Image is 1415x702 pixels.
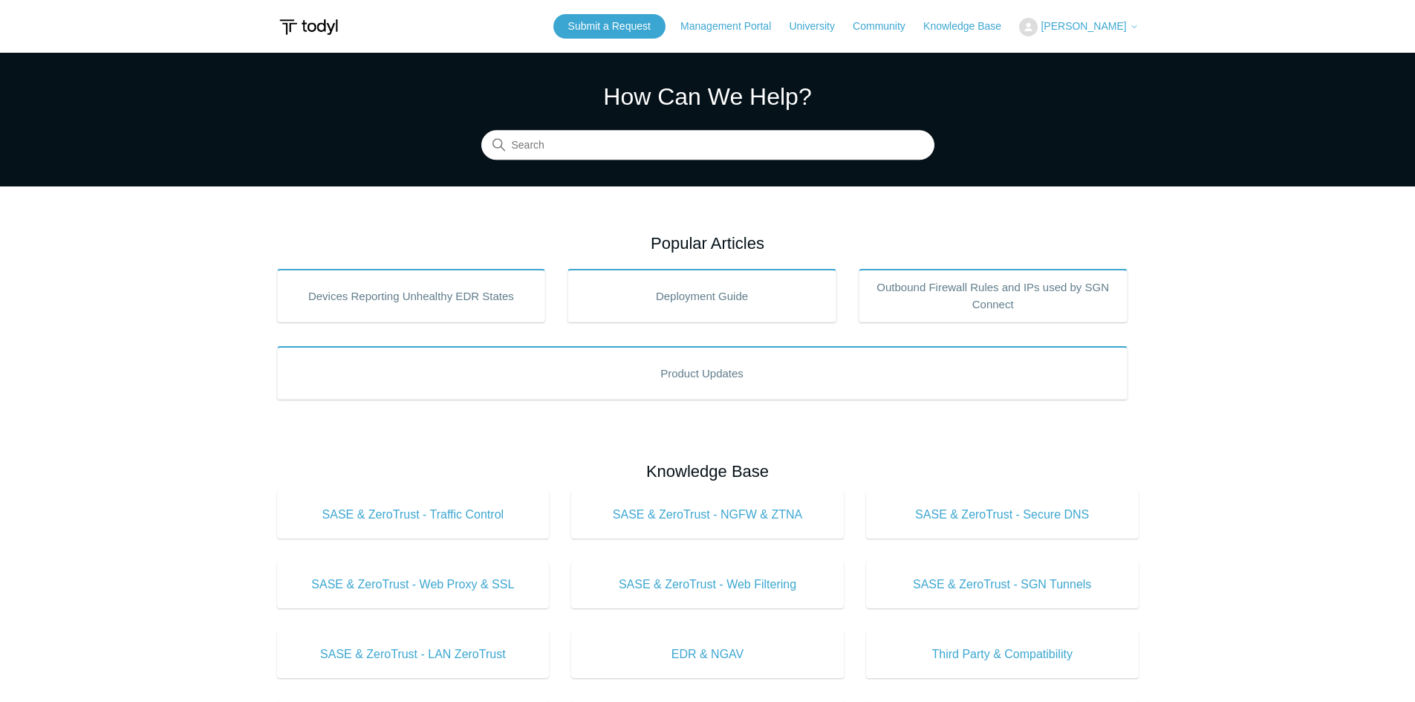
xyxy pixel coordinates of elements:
h2: Popular Articles [277,231,1139,256]
span: SASE & ZeroTrust - SGN Tunnels [888,576,1116,594]
span: Third Party & Compatibility [888,646,1116,663]
input: Search [481,131,934,160]
span: EDR & NGAV [593,646,822,663]
a: SASE & ZeroTrust - LAN ZeroTrust [277,631,550,678]
a: University [789,19,849,34]
span: SASE & ZeroTrust - Web Filtering [593,576,822,594]
span: SASE & ZeroTrust - LAN ZeroTrust [299,646,527,663]
a: EDR & NGAV [571,631,844,678]
h2: Knowledge Base [277,459,1139,484]
a: Submit a Request [553,14,666,39]
a: Management Portal [680,19,786,34]
a: Third Party & Compatibility [866,631,1139,678]
a: SASE & ZeroTrust - Traffic Control [277,491,550,539]
a: Knowledge Base [923,19,1016,34]
span: SASE & ZeroTrust - Traffic Control [299,506,527,524]
a: Deployment Guide [567,269,836,322]
a: SASE & ZeroTrust - Web Proxy & SSL [277,561,550,608]
a: Community [853,19,920,34]
span: SASE & ZeroTrust - Web Proxy & SSL [299,576,527,594]
a: SASE & ZeroTrust - Web Filtering [571,561,844,608]
a: SASE & ZeroTrust - SGN Tunnels [866,561,1139,608]
h1: How Can We Help? [481,79,934,114]
img: Todyl Support Center Help Center home page [277,13,340,41]
a: SASE & ZeroTrust - NGFW & ZTNA [571,491,844,539]
a: Devices Reporting Unhealthy EDR States [277,269,546,322]
a: Outbound Firewall Rules and IPs used by SGN Connect [859,269,1128,322]
span: SASE & ZeroTrust - NGFW & ZTNA [593,506,822,524]
a: Product Updates [277,346,1128,400]
span: [PERSON_NAME] [1041,20,1126,32]
span: SASE & ZeroTrust - Secure DNS [888,506,1116,524]
button: [PERSON_NAME] [1019,18,1138,36]
a: SASE & ZeroTrust - Secure DNS [866,491,1139,539]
